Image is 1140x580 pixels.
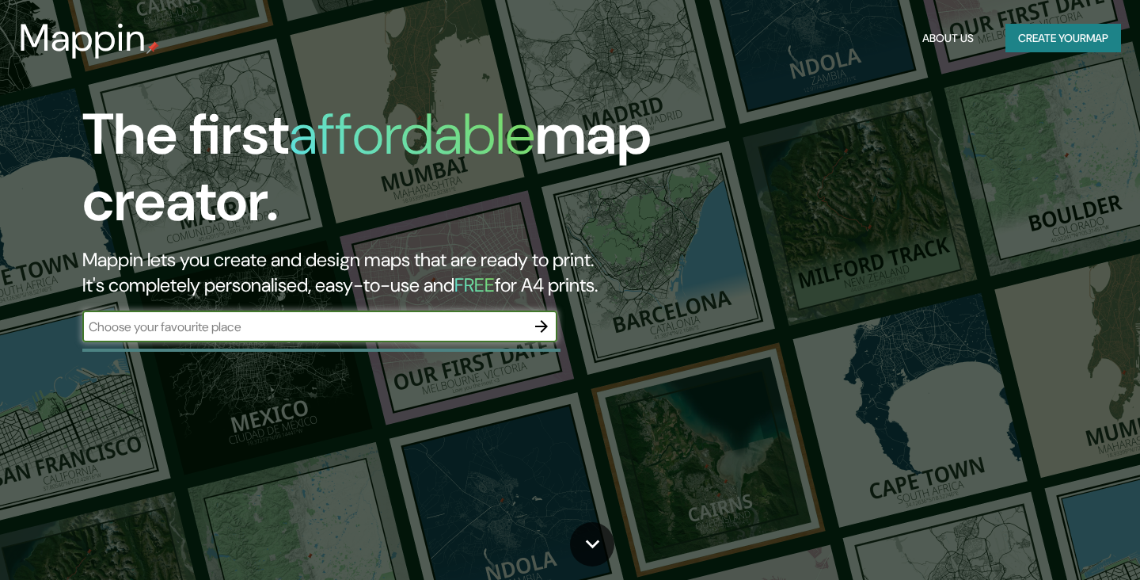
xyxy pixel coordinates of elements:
h1: The first map creator. [82,101,652,247]
button: About Us [916,24,980,53]
img: mappin-pin [146,41,159,54]
h1: affordable [289,97,535,171]
h5: FREE [454,273,495,297]
button: Create yourmap [1005,24,1121,53]
input: Choose your favourite place [82,318,526,336]
h3: Mappin [19,16,146,60]
h2: Mappin lets you create and design maps that are ready to print. It's completely personalised, eas... [82,247,652,298]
